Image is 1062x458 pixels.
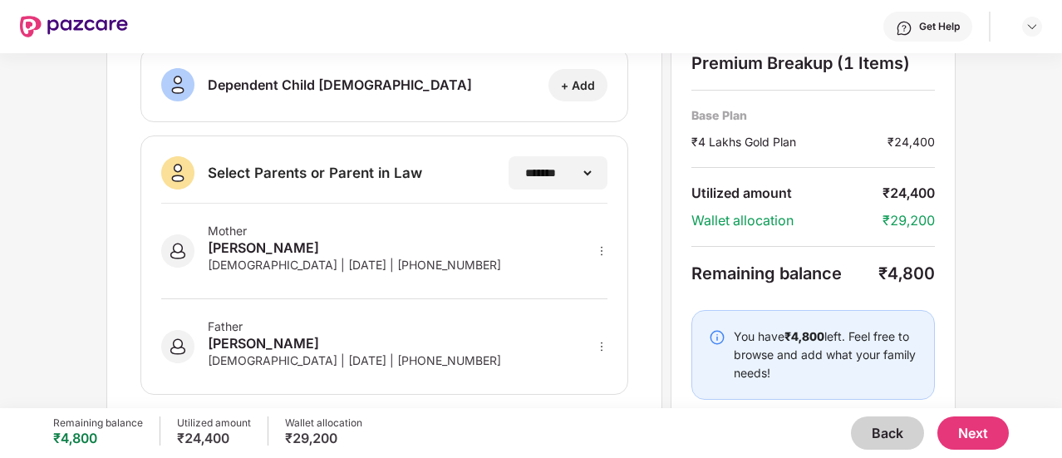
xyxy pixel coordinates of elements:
[734,327,917,382] div: You have left. Feel free to browse and add what your family needs!
[887,133,935,150] div: ₹24,400
[596,341,607,352] span: more
[1025,20,1039,33] img: svg+xml;base64,PHN2ZyBpZD0iRHJvcGRvd24tMzJ4MzIiIHhtbG5zPSJodHRwOi8vd3d3LnczLm9yZy8yMDAwL3N2ZyIgd2...
[937,416,1009,450] button: Next
[177,416,251,430] div: Utilized amount
[691,53,935,73] div: Premium Breakup (1 Items)
[883,212,935,229] div: ₹29,200
[285,416,362,430] div: Wallet allocation
[208,258,501,272] div: [DEMOGRAPHIC_DATA] | [DATE] | [PHONE_NUMBER]
[208,238,501,258] div: [PERSON_NAME]
[691,212,883,229] div: Wallet allocation
[851,416,924,450] button: Back
[709,329,725,346] img: svg+xml;base64,PHN2ZyBpZD0iSW5mby0yMHgyMCIgeG1sbnM9Imh0dHA6Ly93d3cudzMub3JnLzIwMDAvc3ZnIiB3aWR0aD...
[161,330,194,363] img: svg+xml;base64,PHN2ZyB3aWR0aD0iNDAiIGhlaWdodD0iNDAiIHZpZXdCb3g9IjAgMCA0MCA0MCIgZmlsbD0ibm9uZSIgeG...
[53,416,143,430] div: Remaining balance
[208,164,422,182] div: Select Parents or Parent in Law
[784,329,824,343] b: ₹4,800
[691,133,887,150] div: ₹4 Lakhs Gold Plan
[896,20,912,37] img: svg+xml;base64,PHN2ZyBpZD0iSGVscC0zMngzMiIgeG1sbnM9Imh0dHA6Ly93d3cudzMub3JnLzIwMDAvc3ZnIiB3aWR0aD...
[691,107,935,123] div: Base Plan
[208,333,501,353] div: [PERSON_NAME]
[20,16,128,37] img: New Pazcare Logo
[161,156,194,190] img: svg+xml;base64,PHN2ZyB3aWR0aD0iNDAiIGhlaWdodD0iNDAiIHZpZXdCb3g9IjAgMCA0MCA0MCIgZmlsbD0ibm9uZSIgeG...
[691,185,883,202] div: Utilized amount
[208,353,501,367] div: [DEMOGRAPHIC_DATA] | [DATE] | [PHONE_NUMBER]
[208,224,501,238] div: Mother
[161,234,194,268] img: svg+xml;base64,PHN2ZyB3aWR0aD0iNDAiIGhlaWdodD0iNDAiIHZpZXdCb3g9IjAgMCA0MCA0MCIgZmlsbD0ibm9uZSIgeG...
[161,68,194,101] img: svg+xml;base64,PHN2ZyB3aWR0aD0iNDAiIGhlaWdodD0iNDAiIHZpZXdCb3g9IjAgMCA0MCA0MCIgZmlsbD0ibm9uZSIgeG...
[53,430,143,446] div: ₹4,800
[208,75,472,95] div: Dependent Child [DEMOGRAPHIC_DATA]
[596,245,607,257] span: more
[878,263,935,283] div: ₹4,800
[208,319,501,333] div: Father
[883,185,935,202] div: ₹24,400
[919,20,960,33] div: Get Help
[177,430,251,446] div: ₹24,400
[561,77,595,93] div: + Add
[285,430,362,446] div: ₹29,200
[691,263,878,283] div: Remaining balance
